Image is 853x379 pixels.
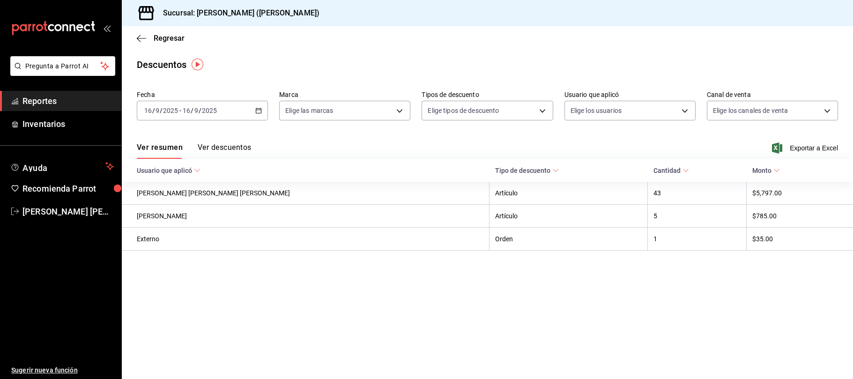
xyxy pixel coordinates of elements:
button: open_drawer_menu [103,24,111,32]
th: $5,797.00 [747,182,853,205]
input: ---- [163,107,178,114]
th: [PERSON_NAME] [PERSON_NAME] [PERSON_NAME] [122,182,490,205]
a: Pregunta a Parrot AI [7,68,115,78]
span: Tipo de descuento [495,167,559,174]
th: 5 [648,205,747,228]
button: Ver resumen [137,143,183,159]
h3: Sucursal: [PERSON_NAME] ([PERSON_NAME]) [156,7,319,19]
th: $785.00 [747,205,853,228]
span: Monto [752,167,780,174]
th: Orden [490,228,648,251]
th: Externo [122,228,490,251]
input: -- [155,107,160,114]
img: Tooltip marker [192,59,203,70]
span: Elige tipos de descuento [428,106,499,115]
span: Pregunta a Parrot AI [25,61,101,71]
input: -- [144,107,152,114]
span: / [191,107,193,114]
span: [PERSON_NAME] [PERSON_NAME] [PERSON_NAME] [22,205,114,218]
span: Elige los usuarios [571,106,622,115]
label: Canal de venta [707,91,838,98]
span: Elige las marcas [285,106,333,115]
span: Cantidad [653,167,689,174]
button: Pregunta a Parrot AI [10,56,115,76]
button: Exportar a Excel [774,142,838,154]
label: Tipos de descuento [422,91,553,98]
th: Artículo [490,182,648,205]
button: Ver descuentos [198,143,251,159]
span: Reportes [22,95,114,107]
span: - [179,107,181,114]
span: Sugerir nueva función [11,365,114,375]
input: -- [194,107,199,114]
input: ---- [201,107,217,114]
label: Marca [279,91,410,98]
th: 1 [648,228,747,251]
span: / [199,107,201,114]
label: Fecha [137,91,268,98]
th: [PERSON_NAME] [122,205,490,228]
span: Elige los canales de venta [713,106,788,115]
div: Descuentos [137,58,186,72]
span: Regresar [154,34,185,43]
th: Artículo [490,205,648,228]
span: Recomienda Parrot [22,182,114,195]
span: Inventarios [22,118,114,130]
label: Usuario que aplicó [564,91,696,98]
span: / [152,107,155,114]
span: Usuario que aplicó [137,167,200,174]
span: / [160,107,163,114]
input: -- [182,107,191,114]
span: Ayuda [22,161,102,172]
button: Regresar [137,34,185,43]
div: navigation tabs [137,143,251,159]
th: 43 [648,182,747,205]
th: $35.00 [747,228,853,251]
